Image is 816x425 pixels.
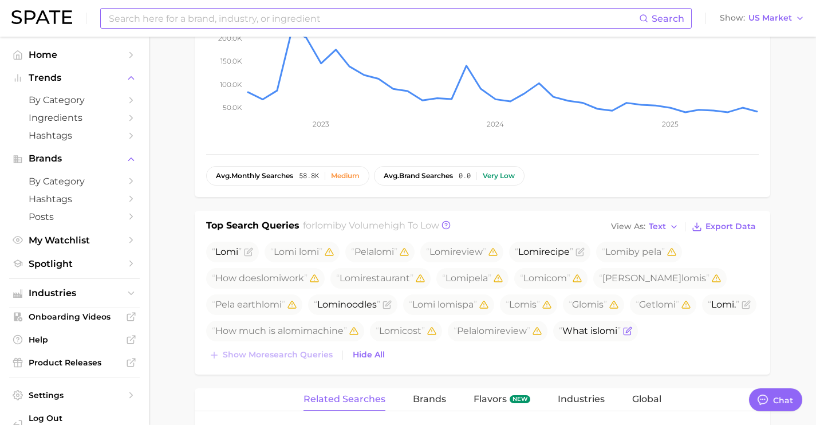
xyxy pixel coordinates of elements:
[212,325,347,336] span: How much is a machine
[374,246,394,257] span: lomi
[487,120,504,128] tspan: 2024
[29,312,120,322] span: Onboarding Videos
[353,350,385,360] span: Hide All
[454,325,530,336] span: Pela review
[602,246,665,257] span: by pela
[29,73,120,83] span: Trends
[383,300,392,309] button: Flag as miscategorized or irrelevant
[9,208,140,226] a: Posts
[212,273,308,284] span: How does work
[299,246,319,257] span: lomi
[9,46,140,64] a: Home
[9,127,140,144] a: Hashtags
[216,171,231,180] abbr: average
[400,247,409,257] button: Remove this flag
[29,154,120,164] span: Brands
[331,172,360,180] div: Medium
[542,300,551,309] button: Remove this flag
[379,325,402,336] span: Lomi
[597,325,617,336] span: lomi
[681,300,691,309] button: Remove this flag
[409,299,477,310] span: spa
[705,222,756,231] span: Export Data
[349,326,358,336] button: Remove this flag
[656,299,676,310] span: lomi
[216,172,293,180] span: monthly searches
[384,172,453,180] span: brand searches
[29,335,120,345] span: Help
[605,246,628,257] span: Lomi
[9,285,140,302] button: Industries
[479,300,488,309] button: Remove this flag
[636,299,679,310] span: Get
[29,258,120,269] span: Spotlight
[220,80,242,88] tspan: 100.0k
[9,190,140,208] a: Hashtags
[29,49,120,60] span: Home
[29,357,120,368] span: Product Releases
[667,247,676,257] button: Remove this flag
[9,387,140,404] a: Settings
[649,223,666,230] span: Text
[212,299,285,310] span: Pela earth
[325,247,334,257] button: Remove this flag
[9,255,140,273] a: Spotlight
[9,91,140,109] a: by Category
[336,273,413,284] span: restaurant
[509,299,532,310] span: Lomi
[681,273,701,284] span: lomi
[712,274,721,283] button: Remove this flag
[437,299,458,310] span: lomi
[559,325,621,336] span: What is
[29,194,120,204] span: Hashtags
[429,246,452,257] span: Lomi
[442,273,491,284] span: pela
[287,300,297,309] button: Remove this flag
[313,120,329,128] tspan: 2023
[9,150,140,167] button: Brands
[11,10,72,24] img: SPATE
[374,166,525,186] button: avg.brand searches0.0Very low
[632,394,661,404] span: Global
[711,299,734,310] span: Lomi
[29,130,120,141] span: Hashtags
[29,95,120,105] span: by Category
[599,273,709,284] span: [PERSON_NAME] s
[523,273,546,284] span: Lomi
[483,172,515,180] div: Very low
[314,299,380,310] span: noodles
[9,69,140,86] button: Trends
[29,288,120,298] span: Industries
[662,120,679,128] tspan: 2025
[29,176,120,187] span: by Category
[29,390,120,400] span: Settings
[9,331,140,348] a: Help
[299,172,319,180] span: 58.8k
[29,413,131,423] span: Log Out
[717,11,807,26] button: ShowUS Market
[416,274,425,283] button: Remove this flag
[303,394,385,404] span: Related Searches
[215,246,238,257] span: Lomi
[244,247,253,257] button: Flag as miscategorized or irrelevant
[608,219,681,234] button: View AsText
[384,171,399,180] abbr: average
[384,220,439,231] span: high to low
[9,172,140,190] a: by Category
[223,103,242,112] tspan: 50.0k
[412,299,435,310] span: Lomi
[533,326,542,336] button: Remove this flag
[573,274,582,283] button: Remove this flag
[575,247,585,257] button: Flag as miscategorized or irrelevant
[29,235,120,246] span: My Watchlist
[350,347,388,363] button: Hide All
[108,9,639,28] input: Search here for a brand, industry, or ingredient
[376,325,425,336] span: cost
[720,15,745,21] span: Show
[623,326,632,336] button: Flag as miscategorized or irrelevant
[515,246,573,257] span: recipe
[488,247,498,257] button: Remove this flag
[9,231,140,249] a: My Watchlist
[609,300,618,309] button: Remove this flag
[283,325,303,336] span: lomi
